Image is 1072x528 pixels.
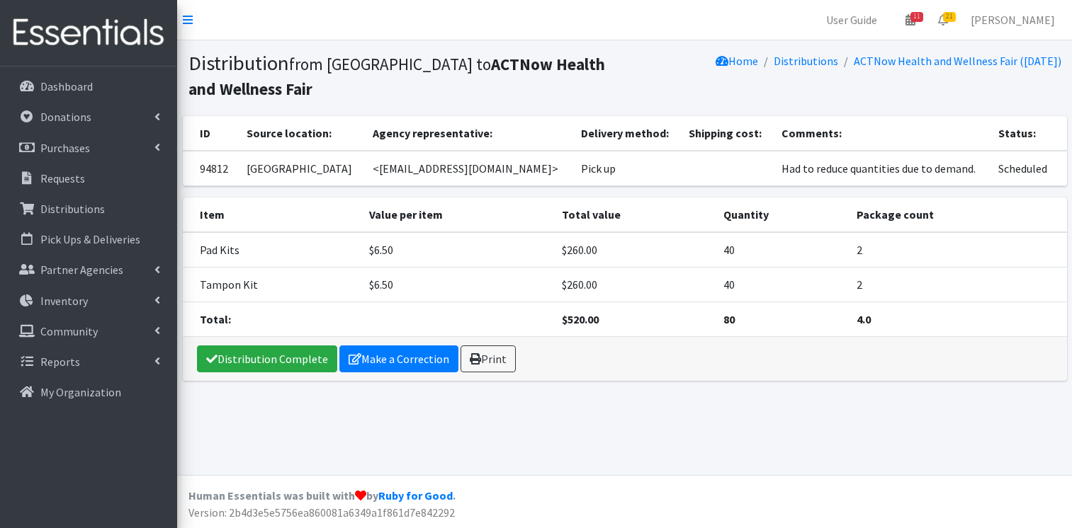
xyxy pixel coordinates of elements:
td: Scheduled [990,151,1066,186]
td: $6.50 [361,232,554,268]
td: $260.00 [553,268,715,302]
th: Value per item [361,197,554,232]
a: Make a Correction [339,345,458,372]
p: Purchases [40,141,90,155]
a: Community [6,317,171,345]
td: Tampon Kit [183,268,361,302]
a: Home [716,54,758,68]
strong: 80 [723,312,735,326]
th: Source location: [238,116,364,151]
td: Had to reduce quantities due to demand. [773,151,991,186]
a: Ruby for Good [378,488,453,503]
span: Version: 2b4d3e5e5756ea860081a6349a1f861d7e842292 [188,505,455,520]
a: Reports [6,348,171,376]
p: Donations [40,110,91,124]
p: Distributions [40,202,105,216]
a: Partner Agencies [6,256,171,284]
strong: Total: [200,312,231,326]
th: ID [183,116,238,151]
th: Agency representative: [364,116,572,151]
th: Item [183,197,361,232]
td: Pad Kits [183,232,361,268]
p: Inventory [40,294,88,308]
p: Reports [40,355,80,369]
td: 40 [715,268,847,302]
td: $260.00 [553,232,715,268]
a: User Guide [815,6,888,34]
td: Pick up [572,151,680,186]
strong: 4.0 [857,312,871,326]
th: Comments: [773,116,991,151]
td: [GEOGRAPHIC_DATA] [238,151,364,186]
a: Inventory [6,287,171,315]
a: Distribution Complete [197,345,337,372]
th: Package count [848,197,1067,232]
th: Delivery method: [572,116,680,151]
p: Pick Ups & Deliveries [40,232,140,246]
a: Dashboard [6,72,171,101]
td: <[EMAIL_ADDRESS][DOMAIN_NAME]> [364,151,572,186]
b: ACTNow Health and Wellness Fair [188,54,605,99]
a: Distributions [6,195,171,223]
td: 2 [848,268,1067,302]
a: Donations [6,103,171,131]
strong: $520.00 [562,312,599,326]
a: 11 [894,6,927,34]
span: 21 [943,12,956,22]
p: Partner Agencies [40,263,123,277]
th: Quantity [715,197,847,232]
h1: Distribution [188,51,620,100]
a: [PERSON_NAME] [959,6,1066,34]
p: Requests [40,171,85,185]
a: 21 [927,6,959,34]
a: ACTNow Health and Wellness Fair ([DATE]) [854,54,1061,68]
p: Dashboard [40,79,93,93]
img: HumanEssentials [6,9,171,57]
a: Requests [6,164,171,193]
p: My Organization [40,385,121,399]
td: $6.50 [361,268,554,302]
span: 11 [910,12,923,22]
td: 94812 [183,151,238,186]
strong: Human Essentials was built with by . [188,488,456,503]
th: Status: [990,116,1066,151]
p: Community [40,324,98,338]
th: Shipping cost: [680,116,773,151]
small: from [GEOGRAPHIC_DATA] to [188,54,605,99]
a: Distributions [774,54,838,68]
td: 40 [715,232,847,268]
th: Total value [553,197,715,232]
a: Purchases [6,134,171,162]
td: 2 [848,232,1067,268]
a: Pick Ups & Deliveries [6,225,171,253]
a: Print [461,345,516,372]
a: My Organization [6,378,171,406]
